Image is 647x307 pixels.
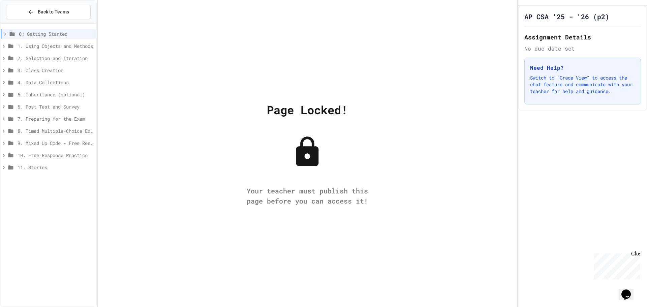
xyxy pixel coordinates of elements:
[524,12,609,21] h1: AP CSA '25 - '26 (p2)
[18,55,93,62] span: 2. Selection and Iteration
[18,164,93,171] span: 11. Stories
[591,251,640,279] iframe: chat widget
[18,67,93,74] span: 3. Class Creation
[6,5,91,19] button: Back to Teams
[530,64,635,72] h3: Need Help?
[524,44,641,53] div: No due date set
[18,152,93,159] span: 10. Free Response Practice
[18,103,93,110] span: 6. Post Test and Survey
[19,30,93,37] span: 0: Getting Started
[18,115,93,122] span: 7. Preparing for the Exam
[530,74,635,95] p: Switch to "Grade View" to access the chat feature and communicate with your teacher for help and ...
[38,8,69,16] span: Back to Teams
[18,42,93,50] span: 1. Using Objects and Methods
[18,127,93,134] span: 8. Timed Multiple-Choice Exams
[3,3,47,43] div: Chat with us now!Close
[524,32,641,42] h2: Assignment Details
[18,140,93,147] span: 9. Mixed Up Code - Free Response Practice
[240,186,375,206] div: Your teacher must publish this page before you can access it!
[18,79,93,86] span: 4. Data Collections
[619,280,640,300] iframe: chat widget
[18,91,93,98] span: 5. Inheritance (optional)
[267,101,348,118] div: Page Locked!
